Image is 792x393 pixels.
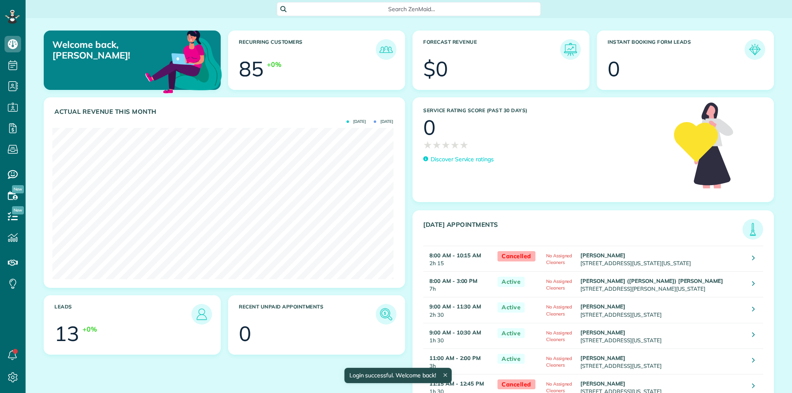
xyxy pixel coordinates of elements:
[441,138,450,152] span: ★
[54,323,79,344] div: 13
[429,278,477,284] strong: 8:00 AM - 3:00 PM
[429,355,481,361] strong: 11:00 AM - 2:00 PM
[193,306,210,322] img: icon_leads-1bed01f49abd5b7fead27621c3d59655bb73ed531f8eeb49469d10e621d6b896.png
[429,380,484,387] strong: 11:15 AM - 12:45 PM
[578,272,746,297] td: [STREET_ADDRESS][PERSON_NAME][US_STATE]
[423,323,493,348] td: 1h 30
[432,138,441,152] span: ★
[423,272,493,297] td: 7h
[374,120,393,124] span: [DATE]
[431,155,494,164] p: Discover Service ratings
[54,304,191,325] h3: Leads
[580,329,626,336] strong: [PERSON_NAME]
[344,368,451,383] div: Login successful. Welcome back!
[12,185,24,193] span: New
[608,59,620,79] div: 0
[429,303,481,310] strong: 9:00 AM - 11:30 AM
[497,379,535,390] span: Cancelled
[429,252,481,259] strong: 8:00 AM - 10:15 AM
[423,108,666,113] h3: Service Rating score (past 30 days)
[423,348,493,374] td: 3h
[546,355,573,368] span: No Assigned Cleaners
[429,329,481,336] strong: 9:00 AM - 10:30 AM
[378,306,394,322] img: icon_unpaid_appointments-47b8ce3997adf2238b356f14209ab4cced10bd1f174958f3ca8f1d0dd7fffeee.png
[423,59,448,79] div: $0
[346,120,366,124] span: [DATE]
[497,302,525,313] span: Active
[747,41,763,58] img: icon_form_leads-04211a6a04a5b2264e4ee56bc0799ec3eb69b7e499cbb523a139df1d13a81ae0.png
[580,380,626,387] strong: [PERSON_NAME]
[12,206,24,214] span: New
[578,348,746,374] td: [STREET_ADDRESS][US_STATE]
[497,328,525,339] span: Active
[580,252,626,259] strong: [PERSON_NAME]
[423,138,432,152] span: ★
[82,325,97,334] div: +0%
[52,39,164,61] p: Welcome back, [PERSON_NAME]!
[423,221,742,240] h3: [DATE] Appointments
[423,117,436,138] div: 0
[54,108,396,115] h3: Actual Revenue this month
[580,278,723,284] strong: [PERSON_NAME] ([PERSON_NAME]) [PERSON_NAME]
[580,303,626,310] strong: [PERSON_NAME]
[562,41,579,58] img: icon_forecast_revenue-8c13a41c7ed35a8dcfafea3cbb826a0462acb37728057bba2d056411b612bbbe.png
[239,39,376,60] h3: Recurring Customers
[450,138,460,152] span: ★
[497,277,525,287] span: Active
[497,354,525,364] span: Active
[578,246,746,272] td: [STREET_ADDRESS][US_STATE][US_STATE]
[546,330,573,342] span: No Assigned Cleaners
[580,355,626,361] strong: [PERSON_NAME]
[239,304,376,325] h3: Recent unpaid appointments
[239,59,264,79] div: 85
[267,60,281,69] div: +0%
[423,39,560,60] h3: Forecast Revenue
[378,41,394,58] img: icon_recurring_customers-cf858462ba22bcd05b5a5880d41d6543d210077de5bb9ebc9590e49fd87d84ed.png
[608,39,745,60] h3: Instant Booking Form Leads
[239,323,251,344] div: 0
[423,246,493,272] td: 2h 15
[546,278,573,291] span: No Assigned Cleaners
[546,253,573,265] span: No Assigned Cleaners
[546,304,573,316] span: No Assigned Cleaners
[423,155,494,164] a: Discover Service ratings
[578,297,746,323] td: [STREET_ADDRESS][US_STATE]
[460,138,469,152] span: ★
[423,297,493,323] td: 2h 30
[144,21,224,101] img: dashboard_welcome-42a62b7d889689a78055ac9021e634bf52bae3f8056760290aed330b23ab8690.png
[497,251,535,261] span: Cancelled
[578,323,746,348] td: [STREET_ADDRESS][US_STATE]
[745,221,761,238] img: icon_todays_appointments-901f7ab196bb0bea1936b74009e4eb5ffbc2d2711fa7634e0d609ed5ef32b18b.png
